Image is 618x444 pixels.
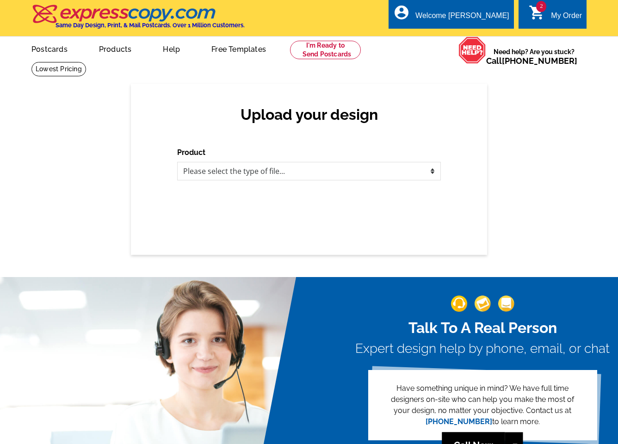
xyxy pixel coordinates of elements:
a: [PHONE_NUMBER] [426,417,492,426]
p: Have something unique in mind? We have full time designers on-site who can help you make the most... [383,383,582,427]
h2: Upload your design [186,106,432,123]
img: support-img-1.png [451,296,467,312]
a: 2 shopping_cart My Order [529,10,582,22]
a: Products [84,37,147,59]
img: support-img-3_1.png [498,296,514,312]
img: help [458,37,486,64]
a: Free Templates [197,37,281,59]
a: [PHONE_NUMBER] [502,56,577,66]
label: Product [177,147,205,158]
span: Need help? Are you stuck? [486,47,582,66]
h3: Expert design help by phone, email, or chat [355,341,610,357]
a: Same Day Design, Print, & Mail Postcards. Over 1 Million Customers. [31,11,245,29]
span: Call [486,56,577,66]
i: account_circle [393,4,410,21]
span: 2 [536,1,546,12]
h4: Same Day Design, Print, & Mail Postcards. Over 1 Million Customers. [56,22,245,29]
h2: Talk To A Real Person [355,319,610,337]
div: My Order [551,12,582,25]
img: support-img-2.png [475,296,491,312]
a: Postcards [17,37,82,59]
i: shopping_cart [529,4,545,21]
div: Welcome [PERSON_NAME] [415,12,509,25]
a: Help [148,37,195,59]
